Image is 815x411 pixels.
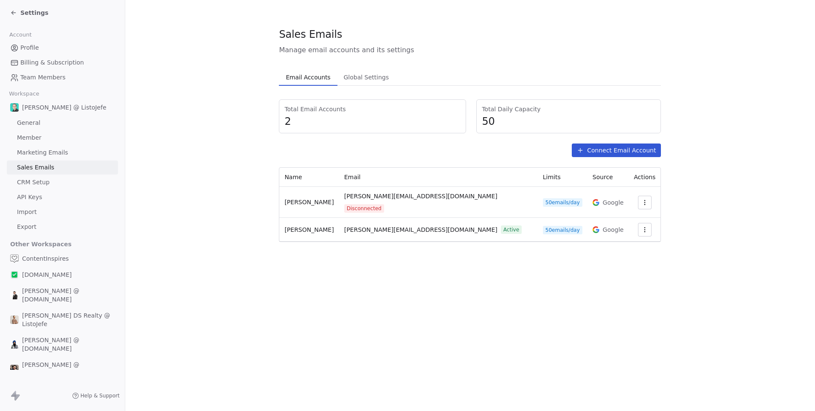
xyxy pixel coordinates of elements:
[603,225,624,234] span: Google
[279,28,342,41] span: Sales Emails
[344,192,497,201] span: [PERSON_NAME][EMAIL_ADDRESS][DOMAIN_NAME]
[10,340,19,349] img: Gopal%20Ranu%20Profile%20Picture%201080x1080.png
[572,144,661,157] button: Connect Email Account
[17,118,40,127] span: General
[344,225,497,234] span: [PERSON_NAME][EMAIL_ADDRESS][DOMAIN_NAME]
[7,175,118,189] a: CRM Setup
[22,287,115,304] span: [PERSON_NAME] @ [DOMAIN_NAME]
[284,199,334,205] span: [PERSON_NAME]
[22,103,107,112] span: [PERSON_NAME] @ ListoJefe
[543,226,582,234] span: 50 emails/day
[7,131,118,145] a: Member
[17,208,37,217] span: Import
[20,8,48,17] span: Settings
[7,56,118,70] a: Billing & Subscription
[501,225,522,234] span: Active
[634,174,655,180] span: Actions
[10,315,19,324] img: Daniel%20Simpson%20Social%20Media%20Profile%20Picture%201080x1080%20Option%201.png
[10,270,19,279] img: ListoJefe.com%20icon%201080x1080%20Transparent-bg.png
[72,392,120,399] a: Help & Support
[543,174,561,180] span: Limits
[603,198,624,207] span: Google
[17,133,42,142] span: Member
[17,148,68,157] span: Marketing Emails
[10,291,19,299] img: Alex%20Farcas%201080x1080.png
[7,70,118,84] a: Team Members
[543,198,582,207] span: 50 emails/day
[284,226,334,233] span: [PERSON_NAME]
[22,311,115,328] span: [PERSON_NAME] DS Realty @ ListoJefe
[7,116,118,130] a: General
[17,178,50,187] span: CRM Setup
[340,71,392,83] span: Global Settings
[6,28,35,41] span: Account
[7,160,118,175] a: Sales Emails
[482,105,655,113] span: Total Daily Capacity
[10,365,19,373] img: Antony%20Chan%20Social%20Media%20Profile%20Picture%201080x1080%20Final.png
[10,254,19,263] img: ContentInspires.com%20Icon.png
[344,204,384,213] span: Disconnected
[10,8,48,17] a: Settings
[593,174,613,180] span: Source
[81,392,120,399] span: Help & Support
[17,193,42,202] span: API Keys
[284,174,302,180] span: Name
[7,205,118,219] a: Import
[482,115,655,128] span: 50
[7,190,118,204] a: API Keys
[284,105,461,113] span: Total Email Accounts
[7,220,118,234] a: Export
[20,58,84,67] span: Billing & Subscription
[7,146,118,160] a: Marketing Emails
[20,43,39,52] span: Profile
[344,174,361,180] span: Email
[6,87,43,100] span: Workspace
[7,41,118,55] a: Profile
[7,237,75,251] span: Other Workspaces
[17,163,54,172] span: Sales Emails
[284,115,461,128] span: 2
[22,336,115,353] span: [PERSON_NAME] @ [DOMAIN_NAME]
[10,103,19,112] img: Enrique-6s-4-LJ.png
[22,270,72,279] span: [DOMAIN_NAME]
[22,254,69,263] span: ContentInspires
[22,360,115,377] span: [PERSON_NAME] @ [DOMAIN_NAME]
[282,71,334,83] span: Email Accounts
[279,45,661,55] span: Manage email accounts and its settings
[20,73,65,82] span: Team Members
[17,222,37,231] span: Export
